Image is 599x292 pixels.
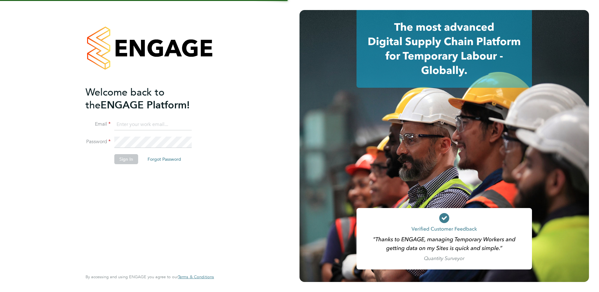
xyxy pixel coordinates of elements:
span: Welcome back to the [86,86,164,111]
span: By accessing and using ENGAGE you agree to our [86,274,214,279]
button: Sign In [114,154,138,164]
label: Email [86,121,111,128]
a: Terms & Conditions [178,274,214,279]
h2: ENGAGE Platform! [86,86,208,112]
button: Forgot Password [143,154,186,164]
input: Enter your work email... [114,119,192,130]
label: Password [86,138,111,145]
